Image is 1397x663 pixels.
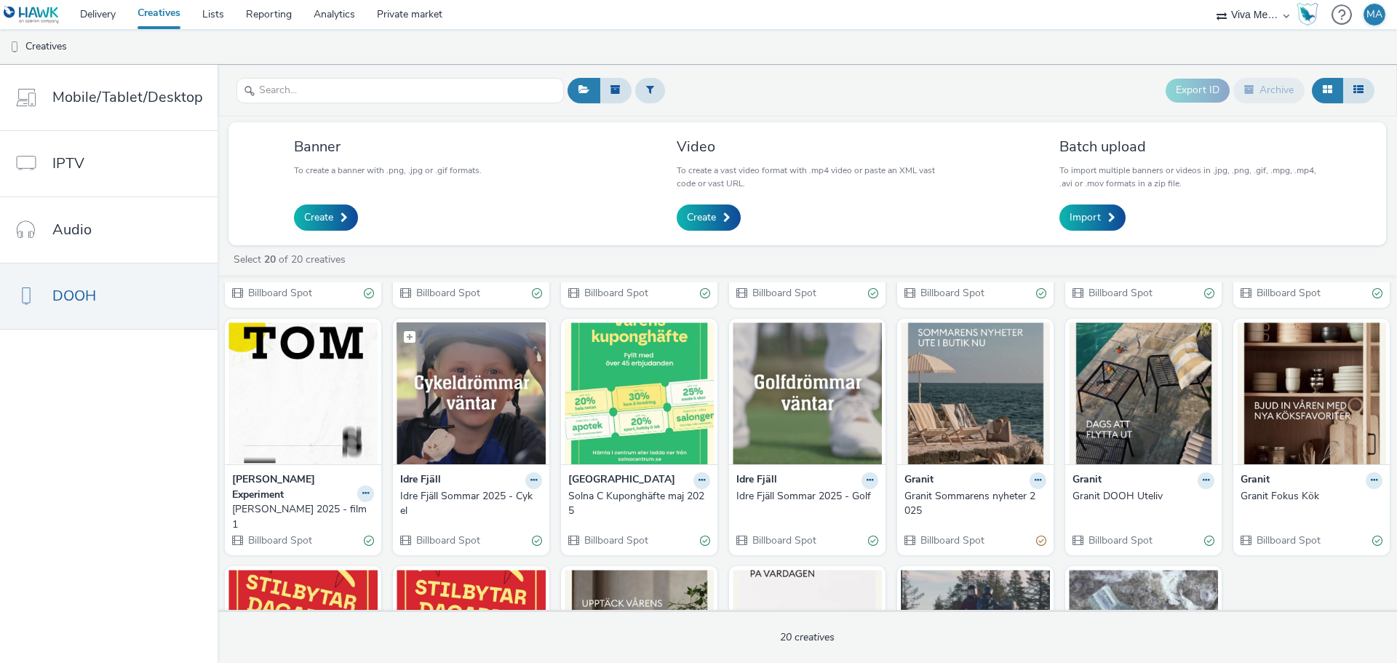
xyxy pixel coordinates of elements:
[687,210,716,225] span: Create
[52,153,84,174] span: IPTV
[52,87,203,108] span: Mobile/Tablet/Desktop
[397,322,546,464] img: Idre Fjäll Sommar 2025 - Cykel visual
[364,533,374,549] div: Valid
[565,322,714,464] img: Solna C Kuponghäfte maj 2025 visual
[532,533,542,549] div: Valid
[1059,137,1321,156] h3: Batch upload
[304,210,333,225] span: Create
[1237,322,1386,464] img: Granit Fokus Kök visual
[232,472,354,502] strong: [PERSON_NAME] Experiment
[364,285,374,301] div: Valid
[247,286,312,300] span: Billboard Spot
[1072,489,1209,504] div: Granit DOOH Uteliv
[1366,4,1382,25] div: MA
[677,137,938,156] h3: Video
[1233,78,1305,103] button: Archive
[1372,285,1382,301] div: Valid
[400,472,441,489] strong: Idre Fjäll
[677,205,741,231] a: Create
[1297,3,1318,26] img: Hawk Academy
[904,489,1046,519] a: Granit Sommarens nyheter 2025
[264,253,276,266] strong: 20
[1255,286,1321,300] span: Billboard Spot
[247,533,312,547] span: Billboard Spot
[700,533,710,549] div: Valid
[733,322,882,464] img: Idre Fjäll Sommar 2025 - Golf visual
[228,322,378,464] img: Tom Tits Sommarlov 2025 - film 1 visual
[919,533,984,547] span: Billboard Spot
[294,164,482,177] p: To create a banner with .png, .jpg or .gif formats.
[1297,3,1324,26] a: Hawk Academy
[232,502,368,532] div: [PERSON_NAME] 2025 - film 1
[736,472,777,489] strong: Idre Fjäll
[294,205,358,231] a: Create
[1312,78,1343,103] button: Grid
[1255,533,1321,547] span: Billboard Spot
[1087,533,1153,547] span: Billboard Spot
[677,164,938,190] p: To create a vast video format with .mp4 video or paste an XML vast code or vast URL.
[1069,322,1218,464] img: Granit DOOH Uteliv visual
[7,40,22,55] img: dooh
[901,322,1050,464] img: Granit Sommarens nyheter 2025 visual
[568,472,675,489] strong: [GEOGRAPHIC_DATA]
[1204,533,1214,549] div: Valid
[1059,205,1126,231] a: Import
[1070,210,1101,225] span: Import
[1059,164,1321,190] p: To import multiple banners or videos in .jpg, .png, .gif, .mpg, .mp4, .avi or .mov formats in a z...
[1036,533,1046,549] div: Partially valid
[415,286,480,300] span: Billboard Spot
[700,285,710,301] div: Valid
[52,219,92,240] span: Audio
[1087,286,1153,300] span: Billboard Spot
[751,286,816,300] span: Billboard Spot
[532,285,542,301] div: Valid
[568,489,710,519] a: Solna C Kuponghäfte maj 2025
[1036,285,1046,301] div: Valid
[868,533,878,549] div: Valid
[736,489,872,504] div: Idre Fjäll Sommar 2025 - Golf
[568,489,704,519] div: Solna C Kuponghäfte maj 2025
[232,502,374,532] a: [PERSON_NAME] 2025 - film 1
[1072,472,1102,489] strong: Granit
[1241,489,1377,504] div: Granit Fokus Kök
[1072,489,1214,504] a: Granit DOOH Uteliv
[1241,489,1382,504] a: Granit Fokus Kök
[1204,285,1214,301] div: Valid
[904,489,1040,519] div: Granit Sommarens nyheter 2025
[415,533,480,547] span: Billboard Spot
[294,137,482,156] h3: Banner
[1342,78,1374,103] button: Table
[904,472,934,489] strong: Granit
[400,489,542,519] a: Idre Fjäll Sommar 2025 - Cykel
[751,533,816,547] span: Billboard Spot
[583,286,648,300] span: Billboard Spot
[236,78,564,103] input: Search...
[4,6,60,24] img: undefined Logo
[400,489,536,519] div: Idre Fjäll Sommar 2025 - Cykel
[868,285,878,301] div: Valid
[736,489,878,504] a: Idre Fjäll Sommar 2025 - Golf
[1372,533,1382,549] div: Valid
[780,630,835,644] span: 20 creatives
[919,286,984,300] span: Billboard Spot
[1241,472,1270,489] strong: Granit
[232,253,351,266] a: Select of 20 creatives
[52,285,96,306] span: DOOH
[1166,79,1230,102] button: Export ID
[583,533,648,547] span: Billboard Spot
